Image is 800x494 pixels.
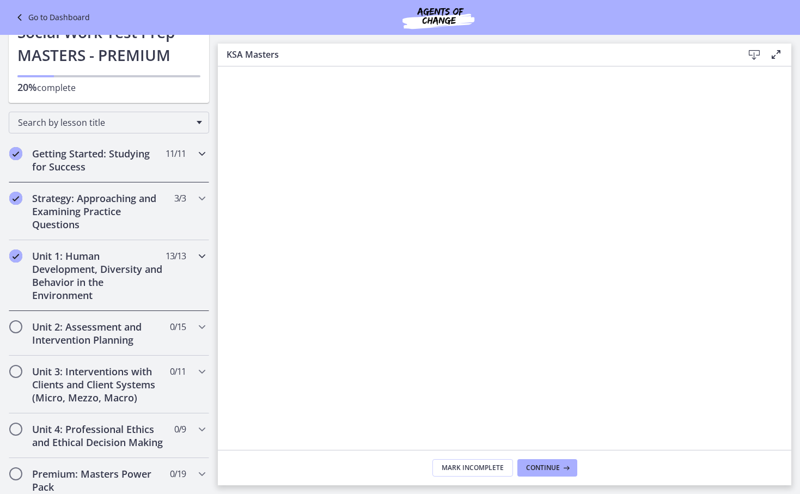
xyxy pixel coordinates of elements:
[32,192,165,231] h2: Strategy: Approaching and Examining Practice Questions
[17,81,37,94] span: 20%
[432,459,513,477] button: Mark Incomplete
[13,11,90,24] a: Go to Dashboard
[9,147,22,160] i: Completed
[32,423,165,449] h2: Unit 4: Professional Ethics and Ethical Decision Making
[9,249,22,263] i: Completed
[170,320,186,333] span: 0 / 15
[32,467,165,493] h2: Premium: Masters Power Pack
[32,365,165,404] h2: Unit 3: Interventions with Clients and Client Systems (Micro, Mezzo, Macro)
[373,4,504,31] img: Agents of Change
[174,423,186,436] span: 0 / 9
[170,365,186,378] span: 0 / 11
[32,147,165,173] h2: Getting Started: Studying for Success
[9,112,209,133] div: Search by lesson title
[17,81,200,94] p: complete
[32,320,165,346] h2: Unit 2: Assessment and Intervention Planning
[9,192,22,205] i: Completed
[442,463,504,472] span: Mark Incomplete
[517,459,577,477] button: Continue
[166,249,186,263] span: 13 / 13
[170,467,186,480] span: 0 / 19
[526,463,560,472] span: Continue
[227,48,726,61] h3: KSA Masters
[32,249,165,302] h2: Unit 1: Human Development, Diversity and Behavior in the Environment
[18,117,191,129] span: Search by lesson title
[174,192,186,205] span: 3 / 3
[166,147,186,160] span: 11 / 11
